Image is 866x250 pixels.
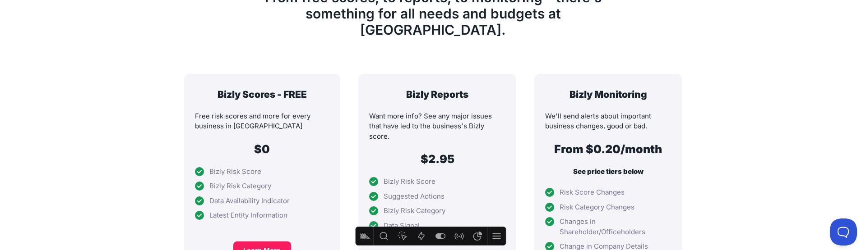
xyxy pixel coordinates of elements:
[545,167,671,177] p: See price tiers below
[545,111,671,132] p: We'll send alerts about important business changes, good or bad.
[545,217,671,237] li: Changes in Shareholder/Officeholders
[195,196,330,206] li: Data Availability Indicator
[830,218,857,245] iframe: Toggle Customer Support
[369,221,505,231] li: Data Signal
[545,202,671,213] li: Risk Category Changes
[545,142,671,156] h2: From $0.20/month
[369,111,505,142] p: Want more info? See any major issues that have led to the business's Bizly score.
[545,187,671,198] li: Risk Score Changes
[369,177,505,187] li: Bizly Risk Score
[369,206,505,216] li: Bizly Risk Category
[195,111,330,132] p: Free risk scores and more for every business in [GEOGRAPHIC_DATA]
[369,88,505,100] h3: Bizly Reports
[195,181,330,191] li: Bizly Risk Category
[195,142,330,156] h2: $0
[195,88,330,100] h3: Bizly Scores - FREE
[545,88,671,100] h3: Bizly Monitoring
[195,167,330,177] li: Bizly Risk Score
[369,191,505,202] li: Suggested Actions
[369,152,505,166] h2: $2.95
[195,210,330,221] li: Latest Entity Information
